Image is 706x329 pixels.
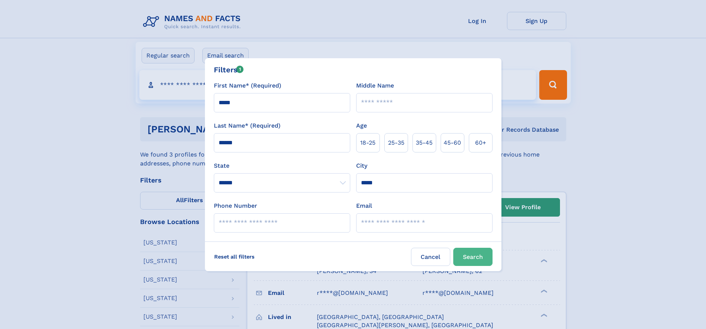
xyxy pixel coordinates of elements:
[360,138,375,147] span: 18‑25
[416,138,432,147] span: 35‑45
[356,161,367,170] label: City
[356,81,394,90] label: Middle Name
[214,64,244,75] div: Filters
[411,248,450,266] label: Cancel
[453,248,493,266] button: Search
[214,201,257,210] label: Phone Number
[214,121,281,130] label: Last Name* (Required)
[388,138,404,147] span: 25‑35
[356,121,367,130] label: Age
[444,138,461,147] span: 45‑60
[209,248,259,266] label: Reset all filters
[356,201,372,210] label: Email
[475,138,486,147] span: 60+
[214,161,350,170] label: State
[214,81,281,90] label: First Name* (Required)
